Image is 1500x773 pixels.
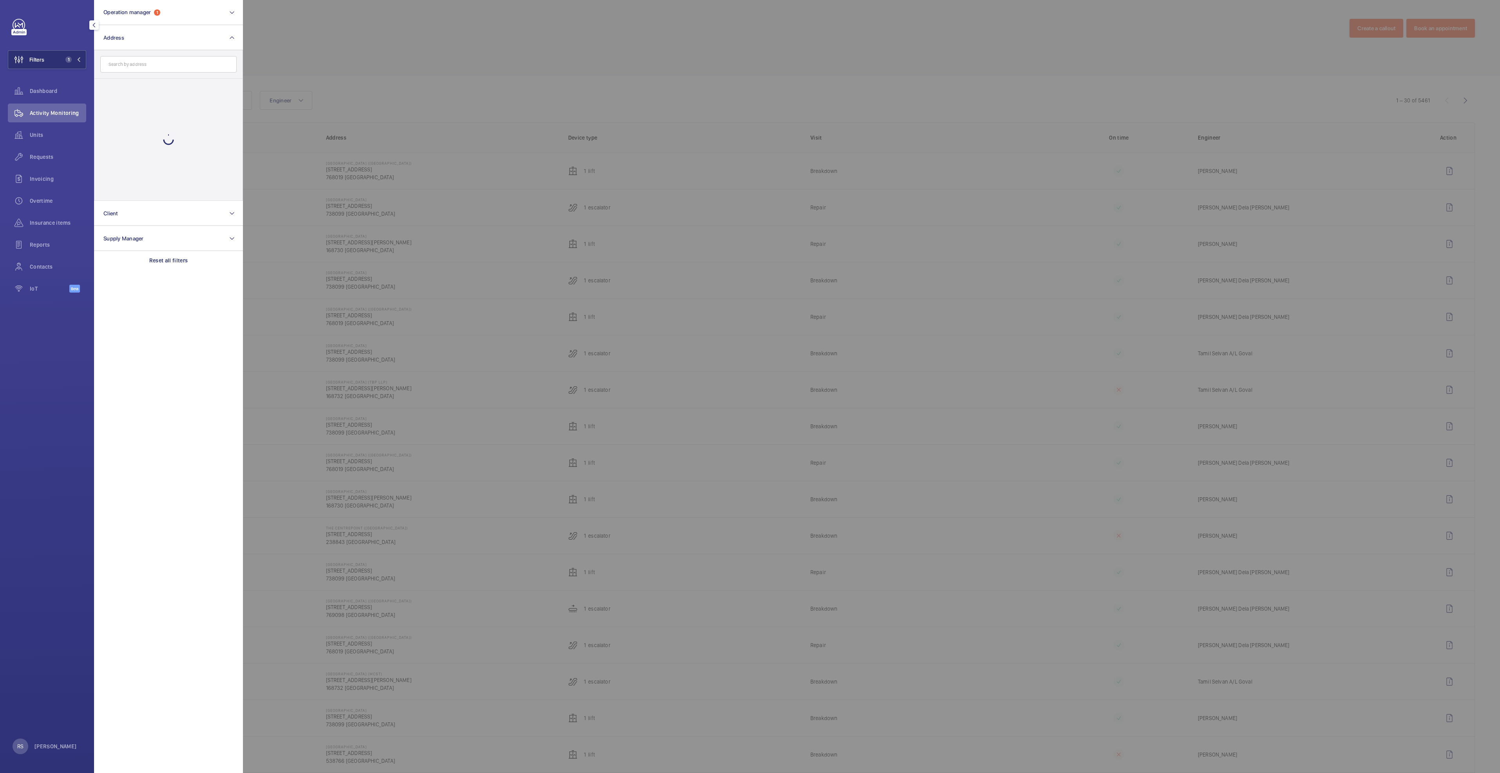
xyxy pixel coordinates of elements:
p: RS [17,742,24,750]
span: Overtime [30,197,86,205]
span: IoT [30,285,69,293]
span: Activity Monitoring [30,109,86,117]
span: Reports [30,241,86,249]
span: Invoicing [30,175,86,183]
span: Dashboard [30,87,86,95]
span: Requests [30,153,86,161]
button: Filters1 [8,50,86,69]
span: Contacts [30,263,86,271]
span: 1 [65,56,72,63]
span: Filters [29,56,44,64]
span: Units [30,131,86,139]
p: [PERSON_NAME] [34,742,77,750]
span: Insurance items [30,219,86,227]
span: Beta [69,285,80,293]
